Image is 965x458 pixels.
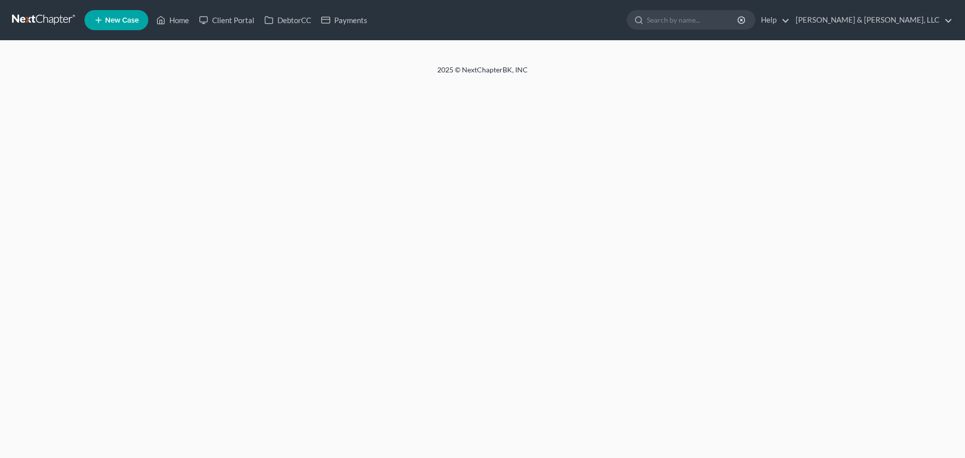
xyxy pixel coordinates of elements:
div: 2025 © NextChapterBK, INC [196,65,769,83]
a: [PERSON_NAME] & [PERSON_NAME], LLC [791,11,952,29]
a: Payments [316,11,372,29]
a: DebtorCC [259,11,316,29]
input: Search by name... [647,11,739,29]
span: New Case [105,17,139,24]
a: Client Portal [194,11,259,29]
a: Help [756,11,790,29]
a: Home [151,11,194,29]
